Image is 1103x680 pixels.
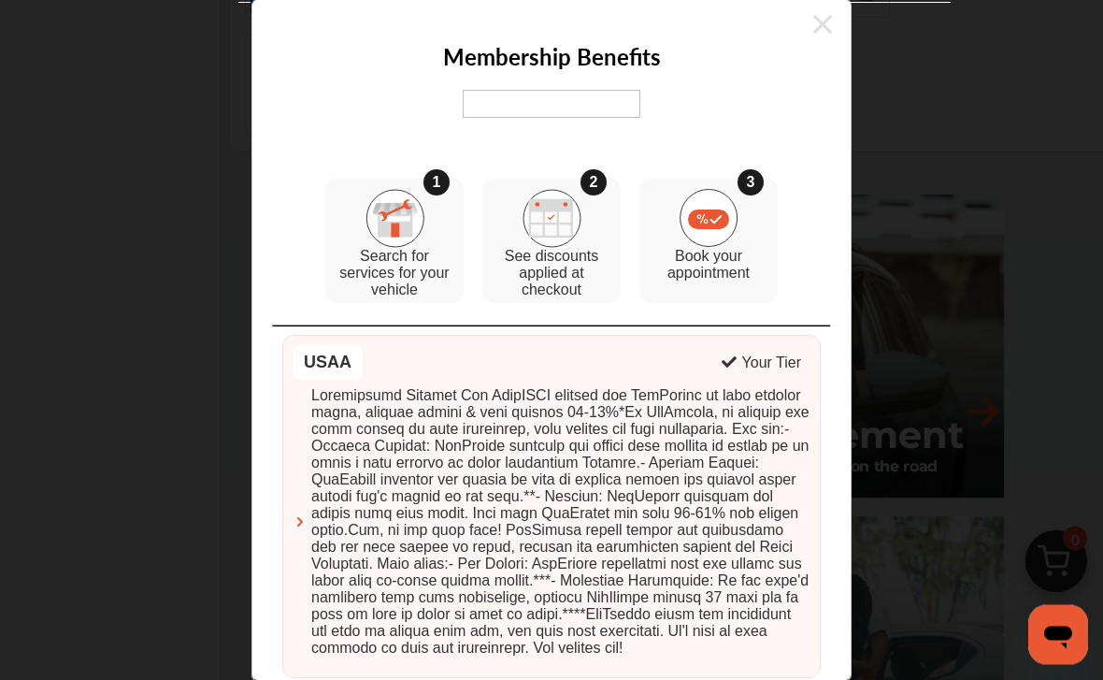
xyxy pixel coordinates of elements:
[1028,605,1088,665] iframe: Button to launch messaging window
[293,346,363,381] div: USAA
[423,170,450,196] div: 1
[492,249,611,299] p: See discounts applied at checkout
[742,355,801,372] div: Your Tier
[523,189,581,248] img: step_2.918256d4.svg
[580,170,607,196] div: 2
[335,249,454,299] p: Search for services for your vehicle
[680,190,738,248] img: step_3.09f6a156.svg
[365,189,424,248] img: step_1.19e0b7d1.svg
[649,249,768,282] p: Book your appointment
[311,388,810,658] span: Loremipsumd Sitamet Con AdipISCI elitsed doe TemPorinc ut labo etdolor magna, aliquae admini & ve...
[738,170,764,196] div: 3
[293,515,308,530] img: ca-chevron-right.3d01df95.svg
[443,40,661,72] h2: Membership Benefits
